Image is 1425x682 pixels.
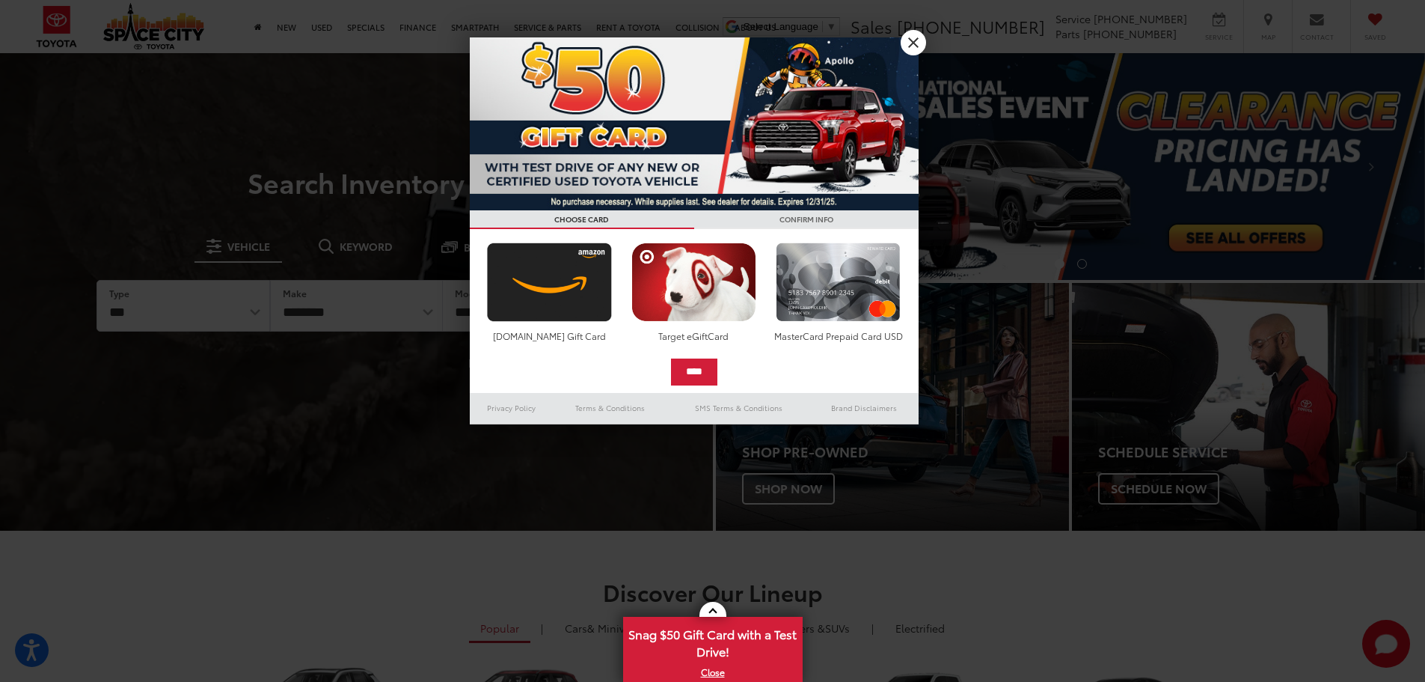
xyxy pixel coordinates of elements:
a: Privacy Policy [470,399,554,417]
span: Snag $50 Gift Card with a Test Drive! [625,618,801,664]
img: 53411_top_152338.jpg [470,37,919,210]
div: Target eGiftCard [628,329,760,342]
a: Brand Disclaimers [809,399,919,417]
div: MasterCard Prepaid Card USD [772,329,904,342]
a: Terms & Conditions [553,399,667,417]
img: amazoncard.png [483,243,616,322]
div: [DOMAIN_NAME] Gift Card [483,329,616,342]
img: mastercard.png [772,243,904,322]
img: targetcard.png [628,243,760,322]
h3: CONFIRM INFO [694,210,919,229]
h3: CHOOSE CARD [470,210,694,229]
a: SMS Terms & Conditions [668,399,809,417]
